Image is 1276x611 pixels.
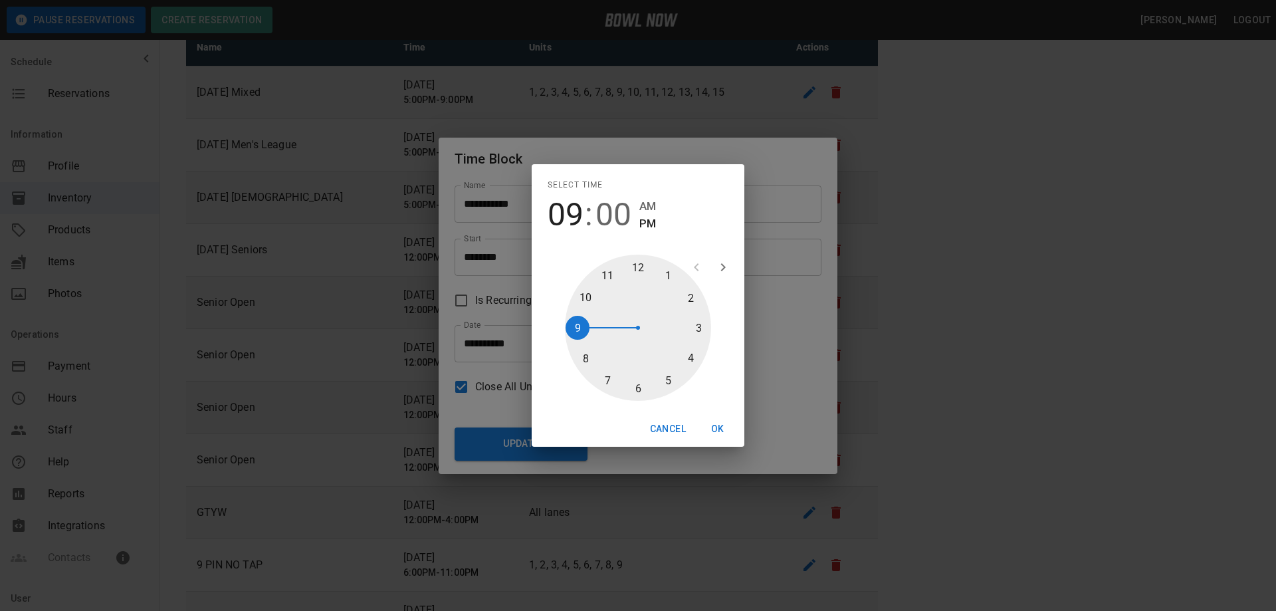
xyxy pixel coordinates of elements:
[710,254,736,281] button: open next view
[645,417,691,441] button: Cancel
[595,196,631,233] button: 00
[639,215,656,233] button: PM
[548,175,603,196] span: Select time
[639,197,656,215] button: AM
[696,417,739,441] button: OK
[548,196,584,233] button: 09
[585,196,593,233] span: :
